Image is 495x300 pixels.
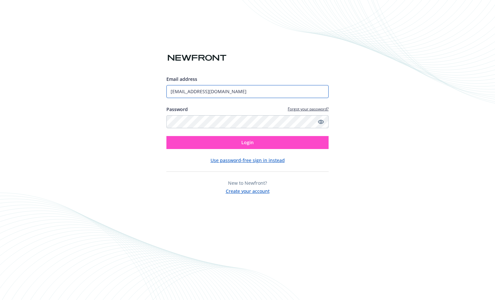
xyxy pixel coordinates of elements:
[317,118,325,126] a: Show password
[241,139,254,145] span: Login
[166,52,228,64] img: Newfront logo
[228,180,267,186] span: New to Newfront?
[211,157,285,164] button: Use password-free sign in instead
[226,186,270,194] button: Create your account
[166,106,188,113] label: Password
[166,115,329,128] input: Enter your password
[166,85,329,98] input: Enter your email
[166,76,197,82] span: Email address
[288,106,329,112] a: Forgot your password?
[166,136,329,149] button: Login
